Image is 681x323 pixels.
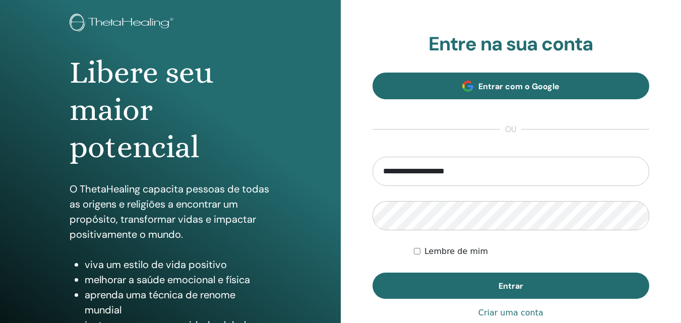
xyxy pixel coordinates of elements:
[414,245,649,257] div: Mantenha-me autenticado indefinidamente ou até que eu faça logout manualmente
[424,246,488,256] font: Lembre de mim
[70,54,213,165] font: Libere seu maior potencial
[85,288,235,316] font: aprenda uma técnica de renome mundial
[85,273,250,286] font: melhorar a saúde emocional e física
[478,308,543,317] font: Criar uma conta
[373,73,650,99] a: Entrar com o Google
[70,182,269,241] font: O ThetaHealing capacita pessoas de todas as origens e religiões a encontrar um propósito, transfo...
[478,81,560,92] font: Entrar com o Google
[85,258,227,271] font: viva um estilo de vida positivo
[499,281,523,291] font: Entrar
[428,31,593,56] font: Entre na sua conta
[505,124,516,135] font: ou
[373,273,650,299] button: Entrar
[478,307,543,319] a: Criar uma conta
